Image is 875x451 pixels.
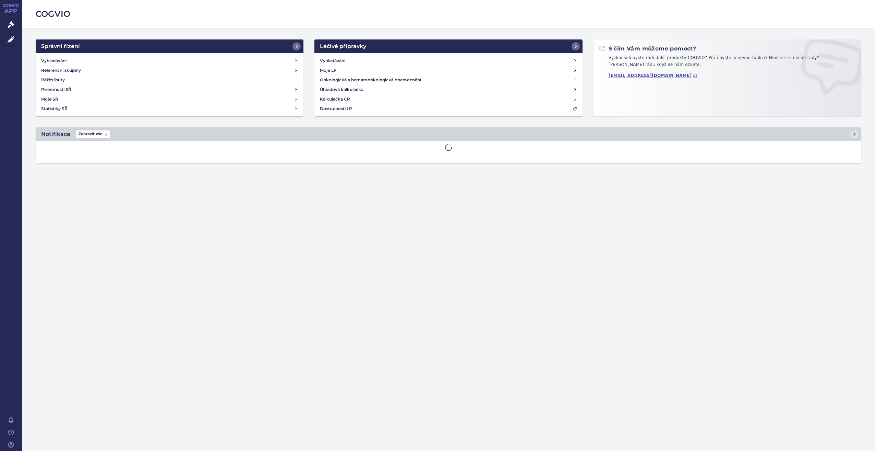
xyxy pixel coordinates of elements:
a: Úhradová kalkulačka [317,85,579,94]
h4: Moje SŘ [41,96,58,103]
a: Dostupnosti LP [317,104,579,114]
a: Písemnosti SŘ [38,85,301,94]
h2: Správní řízení [41,42,80,50]
a: Onkologická a hematoonkologická onemocnění [317,75,579,85]
a: [EMAIL_ADDRESS][DOMAIN_NAME] [609,73,698,78]
h4: Referenční skupiny [41,67,81,74]
h4: Moje LP [320,67,337,74]
h4: Písemnosti SŘ [41,86,71,93]
a: NotifikaceZobrazit vše [36,127,861,141]
a: Kalkulačka CP [317,94,579,104]
a: Běžící lhůty [38,75,301,85]
a: Správní řízení [36,39,303,53]
h4: Onkologická a hematoonkologická onemocnění [320,77,421,83]
a: Referenční skupiny [38,66,301,75]
h4: Vyhledávání [320,57,345,64]
a: Statistiky SŘ [38,104,301,114]
h4: Kalkulačka CP [320,96,350,103]
h2: S čím Vám můžeme pomoct? [599,45,696,53]
h2: COGVIO [36,8,861,20]
a: Moje LP [317,66,579,75]
h2: Léčivé přípravky [320,42,366,50]
h4: Běžící lhůty [41,77,65,83]
a: Vyhledávání [317,56,579,66]
a: Vyhledávání [38,56,301,66]
h2: Notifikace [41,130,70,138]
span: Zobrazit vše [76,130,110,138]
h4: Úhradová kalkulačka [320,86,363,93]
a: Léčivé přípravky [314,39,582,53]
h4: Vyhledávání [41,57,67,64]
a: Moje SŘ [38,94,301,104]
h4: Statistiky SŘ [41,105,68,112]
h4: Dostupnosti LP [320,105,352,112]
p: Vyzkoušeli byste rádi další produkty COGVIO? Přáli byste si novou funkci? Nevíte si s něčím rady?... [599,55,856,71]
